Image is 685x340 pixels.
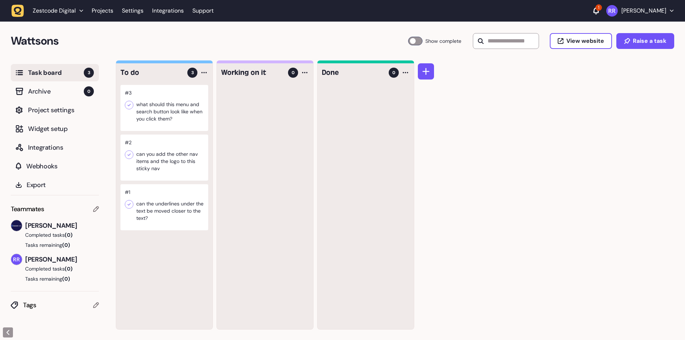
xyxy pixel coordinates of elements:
[11,265,93,272] button: Completed tasks(0)
[23,300,93,310] span: Tags
[12,4,87,17] button: Zestcode Digital
[595,4,602,11] div: 1
[92,4,113,17] a: Projects
[26,161,94,171] span: Webhooks
[11,139,99,156] button: Integrations
[606,5,618,17] img: Riki-leigh Robinson
[65,266,73,272] span: (0)
[65,232,73,238] span: (0)
[25,221,99,231] span: [PERSON_NAME]
[28,105,94,115] span: Project settings
[11,275,99,282] button: Tasks remaining(0)
[11,220,22,231] img: Harry Robinson
[425,37,461,45] span: Show complete
[292,69,294,76] span: 0
[25,254,99,264] span: [PERSON_NAME]
[11,204,44,214] span: Teammates
[566,38,604,44] span: View website
[192,7,214,14] a: Support
[550,33,612,49] button: View website
[11,64,99,81] button: Task board3
[120,68,182,78] h4: To do
[11,254,22,265] img: Riki-leigh Robinson
[62,242,70,248] span: (0)
[28,124,94,134] span: Widget setup
[11,241,99,249] button: Tasks remaining(0)
[27,180,94,190] span: Export
[28,142,94,153] span: Integrations
[11,83,99,100] button: Archive0
[11,120,99,137] button: Widget setup
[606,5,673,17] button: [PERSON_NAME]
[621,7,666,14] p: [PERSON_NAME]
[11,101,99,119] button: Project settings
[122,4,143,17] a: Settings
[191,69,194,76] span: 3
[616,33,674,49] button: Raise a task
[84,68,94,78] span: 3
[33,7,76,14] span: Zestcode Digital
[633,38,666,44] span: Raise a task
[221,68,283,78] h4: Working on it
[62,276,70,282] span: (0)
[322,68,384,78] h4: Done
[11,231,93,239] button: Completed tasks(0)
[84,86,94,96] span: 0
[11,176,99,194] button: Export
[152,4,184,17] a: Integrations
[11,158,99,175] button: Webhooks
[392,69,395,76] span: 0
[28,68,84,78] span: Task board
[11,32,408,50] h2: Wattsons
[28,86,84,96] span: Archive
